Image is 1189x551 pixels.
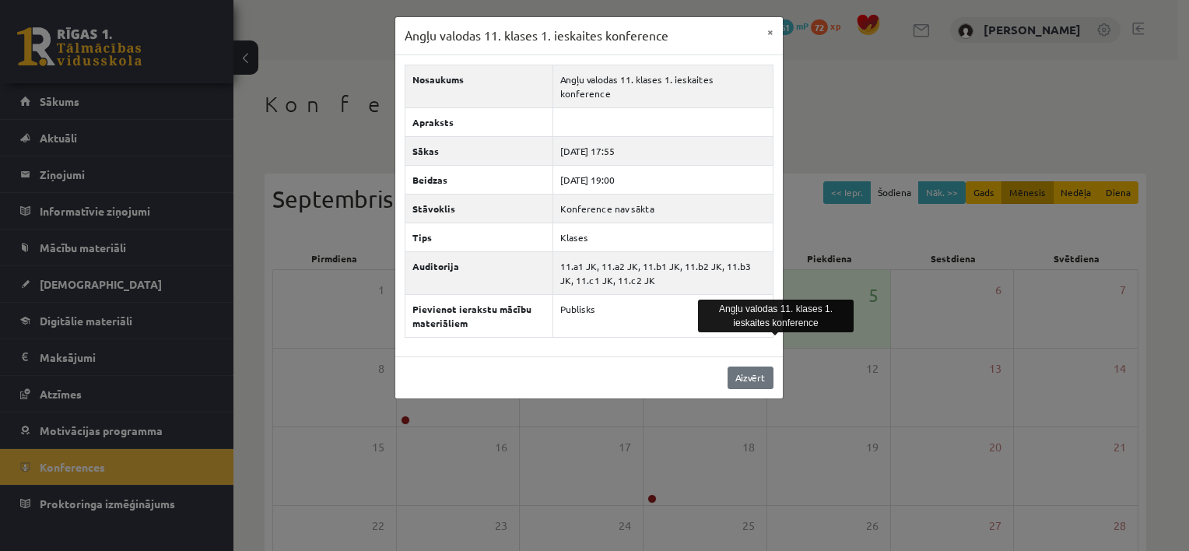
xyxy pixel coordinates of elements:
td: 11.a1 JK, 11.a2 JK, 11.b1 JK, 11.b2 JK, 11.b3 JK, 11.c1 JK, 11.c2 JK [553,251,773,294]
td: Konference nav sākta [553,194,773,223]
th: Auditorija [405,251,553,294]
td: Klases [553,223,773,251]
th: Apraksts [405,107,553,136]
th: Pievienot ierakstu mācību materiāliem [405,294,553,337]
a: Aizvērt [728,367,773,389]
h3: Angļu valodas 11. klases 1. ieskaites konference [405,26,668,45]
th: Sākas [405,136,553,165]
th: Tips [405,223,553,251]
th: Nosaukums [405,65,553,107]
td: [DATE] 19:00 [553,165,773,194]
th: Stāvoklis [405,194,553,223]
td: Angļu valodas 11. klases 1. ieskaites konference [553,65,773,107]
button: × [758,17,783,47]
div: Angļu valodas 11. klases 1. ieskaites konference [698,300,854,332]
th: Beidzas [405,165,553,194]
td: Publisks [553,294,773,337]
td: [DATE] 17:55 [553,136,773,165]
